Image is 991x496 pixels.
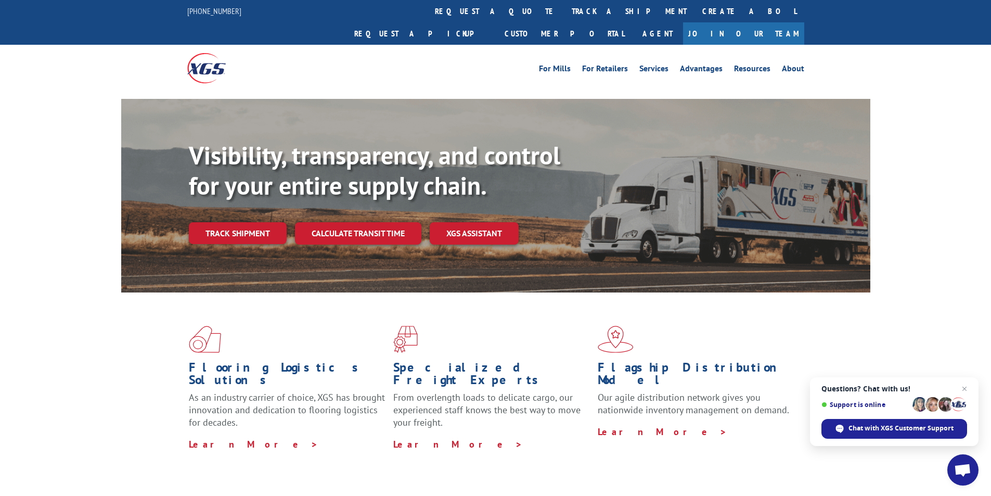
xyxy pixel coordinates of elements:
[393,326,418,353] img: xgs-icon-focused-on-flooring-red
[295,222,421,245] a: Calculate transit time
[958,383,971,395] span: Close chat
[430,222,519,245] a: XGS ASSISTANT
[782,65,804,76] a: About
[821,385,967,393] span: Questions? Chat with us!
[189,139,560,201] b: Visibility, transparency, and control for your entire supply chain.
[639,65,668,76] a: Services
[189,222,287,244] a: Track shipment
[189,326,221,353] img: xgs-icon-total-supply-chain-intelligence-red
[821,401,909,409] span: Support is online
[189,391,385,428] span: As an industry carrier of choice, XGS has brought innovation and dedication to flooring logistics...
[598,361,794,391] h1: Flagship Distribution Model
[632,22,683,45] a: Agent
[539,65,571,76] a: For Mills
[598,391,789,416] span: Our agile distribution network gives you nationwide inventory management on demand.
[497,22,632,45] a: Customer Portal
[680,65,723,76] a: Advantages
[393,438,523,450] a: Learn More >
[947,454,979,486] div: Open chat
[189,361,385,391] h1: Flooring Logistics Solutions
[734,65,770,76] a: Resources
[598,426,727,438] a: Learn More >
[393,391,590,438] p: From overlength loads to delicate cargo, our experienced staff knows the best way to move your fr...
[848,424,954,433] span: Chat with XGS Customer Support
[187,6,241,16] a: [PHONE_NUMBER]
[346,22,497,45] a: Request a pickup
[582,65,628,76] a: For Retailers
[189,438,318,450] a: Learn More >
[393,361,590,391] h1: Specialized Freight Experts
[683,22,804,45] a: Join Our Team
[598,326,634,353] img: xgs-icon-flagship-distribution-model-red
[821,419,967,439] div: Chat with XGS Customer Support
